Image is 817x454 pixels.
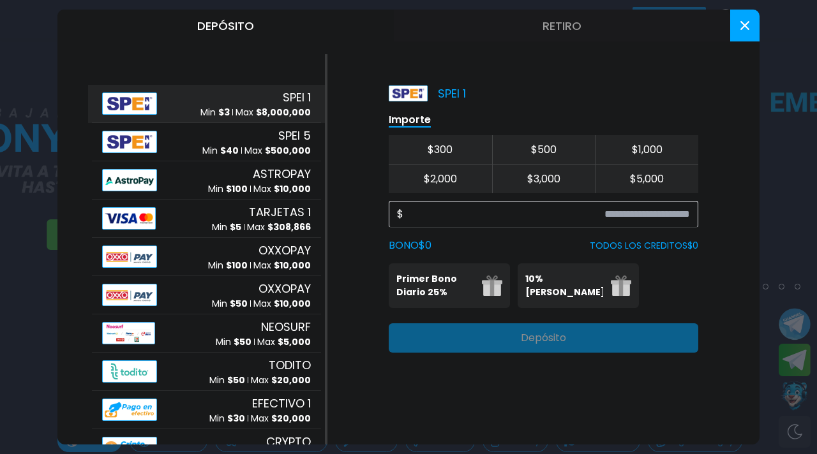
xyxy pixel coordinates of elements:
[200,106,230,119] p: Min
[595,135,698,165] button: $1,000
[57,10,394,41] button: Depósito
[492,135,596,165] button: $500
[227,374,245,386] span: $ 50
[88,276,325,314] button: AlipayOXXOPAYMin $50Max $10,000
[88,123,325,161] button: AlipaySPEI 5Min $40Max $500,000
[525,272,603,299] p: 10% [PERSON_NAME]
[253,182,311,196] p: Max
[261,318,311,335] span: NEOSURF
[252,395,311,412] span: EFECTIVO 1
[202,144,239,157] p: Min
[230,297,248,310] span: $ 50
[595,165,698,193] button: $5,000
[88,161,325,200] button: AlipayASTROPAYMin $100Max $10,000
[396,272,474,299] p: Primer Bono Diario 25%
[251,374,311,387] p: Max
[226,259,248,272] span: $ 100
[266,433,311,450] span: CRYPTO
[88,391,325,429] button: AlipayEFECTIVO 1Min $30Max $20,000
[102,207,156,230] img: Alipay
[209,412,245,425] p: Min
[216,335,251,349] p: Min
[492,165,596,193] button: $3,000
[212,297,248,311] p: Min
[208,182,248,196] p: Min
[226,182,248,195] span: $ 100
[482,275,502,296] img: gift
[274,259,311,272] span: $ 10,000
[88,85,325,123] button: AlipaySPEI 1Min $3Max $8,000,000
[389,238,431,253] label: BONO $ 0
[389,85,466,102] p: SPEI 1
[278,127,311,144] span: SPEI 5
[259,280,311,297] span: OXXOPAY
[102,131,157,153] img: Alipay
[389,323,698,353] button: Depósito
[590,239,698,253] p: TODOS LOS CREDITOS $ 0
[88,200,325,238] button: AlipayTARJETAS 1Min $5Max $308,866
[102,169,157,191] img: Alipay
[269,356,311,374] span: TODITO
[253,165,311,182] span: ASTROPAY
[244,144,311,157] p: Max
[253,297,311,311] p: Max
[218,106,230,119] span: $ 3
[271,374,311,386] span: $ 20,000
[267,221,311,233] span: $ 308,866
[389,85,428,101] img: Platform Logo
[265,144,311,157] span: $ 500,000
[251,412,311,425] p: Max
[257,335,311,349] p: Max
[256,106,311,119] span: $ 8,000,000
[236,106,311,119] p: Max
[389,165,492,193] button: $2,000
[247,221,311,234] p: Max
[389,135,492,165] button: $300
[102,399,157,421] img: Alipay
[274,297,311,310] span: $ 10,000
[209,374,245,387] p: Min
[249,203,311,221] span: TARJETAS 1
[389,113,431,128] p: Importe
[259,242,311,259] span: OXXOPAY
[234,335,251,348] span: $ 50
[102,245,157,268] img: Alipay
[220,144,239,157] span: $ 40
[102,322,155,344] img: Alipay
[230,221,241,233] span: $ 5
[102,360,157,383] img: Alipay
[88,314,325,353] button: AlipayNEOSURFMin $50Max $5,000
[88,238,325,276] button: AlipayOXXOPAYMin $100Max $10,000
[212,221,241,234] p: Min
[394,10,730,41] button: Retiro
[253,259,311,272] p: Max
[227,412,245,425] span: $ 30
[274,182,311,195] span: $ 10,000
[397,207,403,222] span: $
[283,89,311,106] span: SPEI 1
[611,275,631,296] img: gift
[102,92,157,115] img: Alipay
[208,259,248,272] p: Min
[518,263,639,308] button: 10% [PERSON_NAME]
[271,412,311,425] span: $ 20,000
[389,263,510,308] button: Primer Bono Diario 25%
[102,284,157,306] img: Alipay
[278,335,311,348] span: $ 5,000
[88,353,325,391] button: AlipayTODITOMin $50Max $20,000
